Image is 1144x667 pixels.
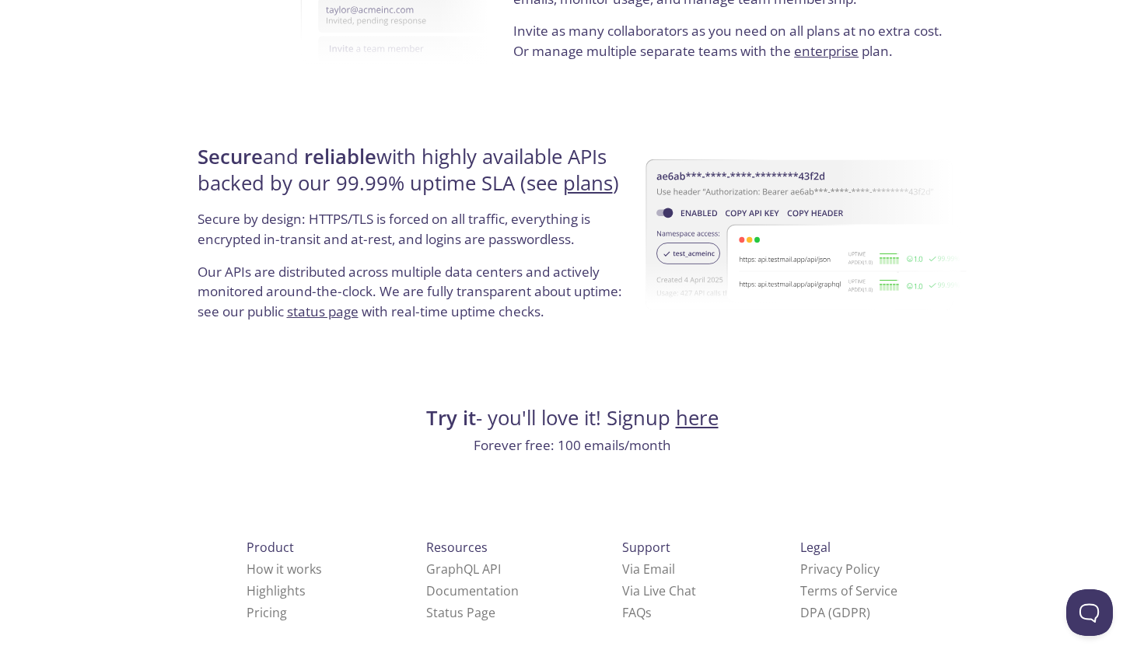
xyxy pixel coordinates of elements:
a: enterprise [794,42,859,60]
span: Product [247,539,294,556]
img: uptime [645,110,966,360]
a: GraphQL API [426,560,501,578]
a: FAQ [622,604,652,621]
span: Legal [800,539,831,556]
a: Status Page [426,604,495,621]
span: s [645,604,652,621]
a: DPA (GDPR) [800,604,870,621]
a: Terms of Service [800,582,897,599]
iframe: Help Scout Beacon - Open [1066,589,1113,636]
a: Pricing [247,604,287,621]
a: Via Email [622,560,675,578]
p: Secure by design: HTTPS/TLS is forced on all traffic, everything is encrypted in-transit and at-r... [198,209,631,261]
a: Privacy Policy [800,560,880,578]
h4: - you'll love it! Signup [193,405,952,431]
p: Our APIs are distributed across multiple data centers and actively monitored around-the-clock. We... [198,262,631,334]
h4: and with highly available APIs backed by our 99.99% uptime SLA (see ) [198,144,631,210]
strong: reliable [304,143,376,170]
a: How it works [247,560,322,578]
span: Support [622,539,670,556]
a: here [676,404,719,431]
a: Documentation [426,582,519,599]
a: Highlights [247,582,306,599]
a: plans [563,169,613,197]
strong: Secure [198,143,263,170]
a: Via Live Chat [622,582,696,599]
a: status page [287,302,359,320]
p: Invite as many collaborators as you need on all plans at no extra cost. Or manage multiple separa... [513,21,946,61]
p: Forever free: 100 emails/month [193,435,952,456]
strong: Try it [426,404,476,431]
span: Resources [426,539,488,556]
